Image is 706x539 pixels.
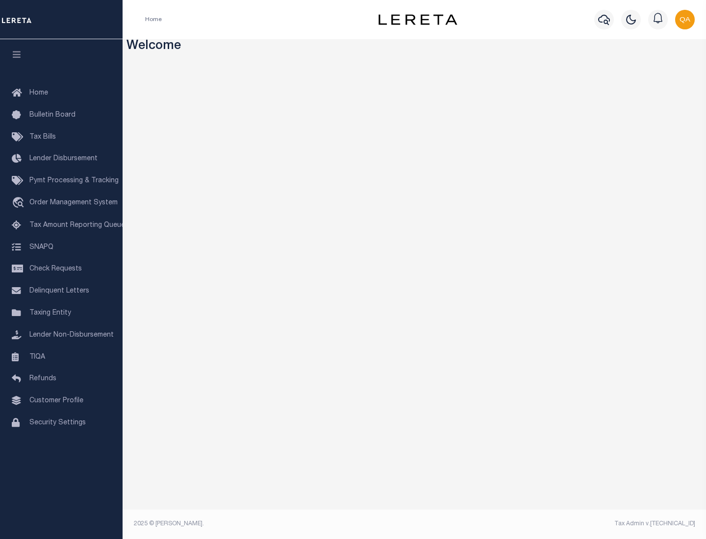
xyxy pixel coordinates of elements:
img: logo-dark.svg [378,14,457,25]
span: Home [29,90,48,97]
span: Bulletin Board [29,112,76,119]
span: Lender Non-Disbursement [29,332,114,339]
span: Pymt Processing & Tracking [29,177,119,184]
span: Security Settings [29,419,86,426]
span: Tax Bills [29,134,56,141]
span: Taxing Entity [29,310,71,317]
i: travel_explore [12,197,27,210]
div: 2025 © [PERSON_NAME]. [126,519,415,528]
span: Refunds [29,375,56,382]
h3: Welcome [126,39,703,54]
div: Tax Admin v.[TECHNICAL_ID] [422,519,695,528]
span: Customer Profile [29,397,83,404]
span: Tax Amount Reporting Queue [29,222,125,229]
img: svg+xml;base64,PHN2ZyB4bWxucz0iaHR0cDovL3d3dy53My5vcmcvMjAwMC9zdmciIHBvaW50ZXItZXZlbnRzPSJub25lIi... [675,10,695,29]
span: SNAPQ [29,244,53,250]
span: Lender Disbursement [29,155,98,162]
span: Delinquent Letters [29,288,89,294]
span: Order Management System [29,199,118,206]
span: TIQA [29,353,45,360]
span: Check Requests [29,266,82,272]
li: Home [145,15,162,24]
